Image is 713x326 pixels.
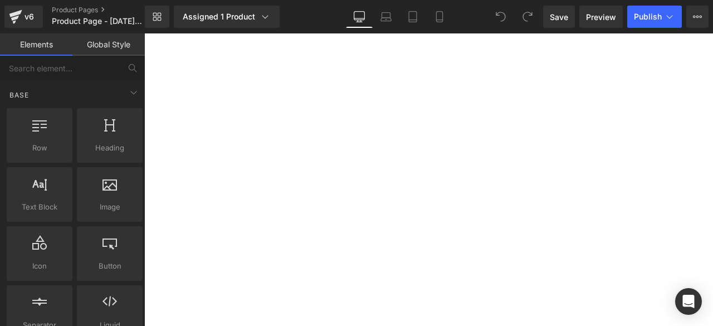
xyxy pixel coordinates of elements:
[586,11,616,23] span: Preview
[373,6,399,28] a: Laptop
[8,90,30,100] span: Base
[627,6,682,28] button: Publish
[490,6,512,28] button: Undo
[10,201,69,213] span: Text Block
[399,6,426,28] a: Tablet
[686,6,709,28] button: More
[346,6,373,28] a: Desktop
[426,6,453,28] a: Mobile
[80,260,139,272] span: Button
[579,6,623,28] a: Preview
[516,6,539,28] button: Redo
[145,6,169,28] a: New Library
[52,17,142,26] span: Product Page - [DATE] 13:32:01
[10,260,69,272] span: Icon
[10,142,69,154] span: Row
[80,142,139,154] span: Heading
[22,9,36,24] div: v6
[80,201,139,213] span: Image
[675,288,702,315] div: Open Intercom Messenger
[72,33,145,56] a: Global Style
[183,11,271,22] div: Assigned 1 Product
[4,6,43,28] a: v6
[634,12,662,21] span: Publish
[52,6,163,14] a: Product Pages
[550,11,568,23] span: Save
